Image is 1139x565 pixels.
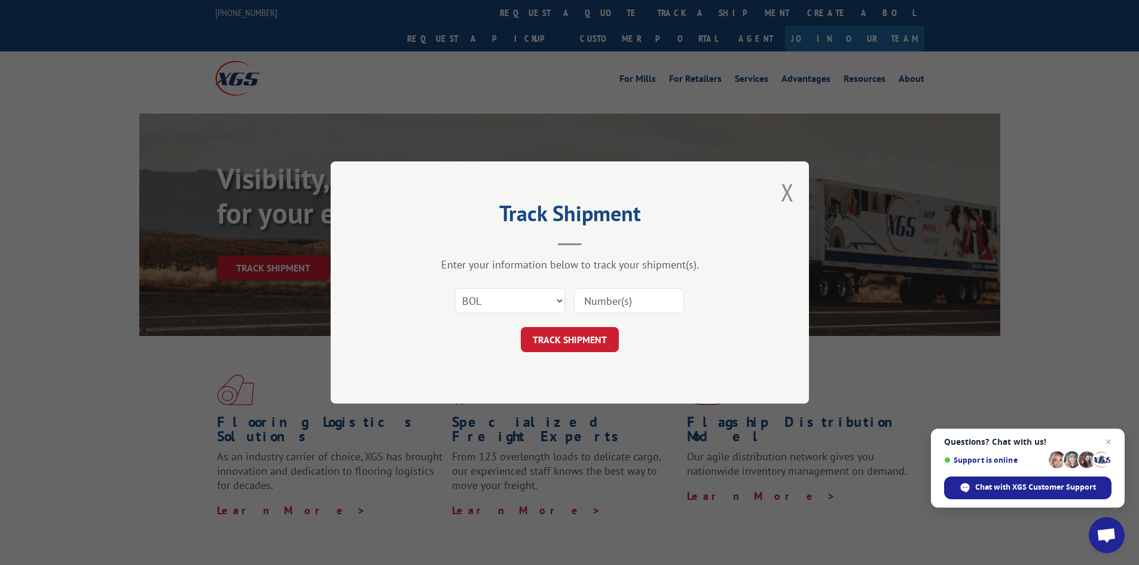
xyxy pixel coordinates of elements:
[781,176,794,208] button: Close modal
[521,327,619,352] button: TRACK SHIPMENT
[975,482,1096,493] span: Chat with XGS Customer Support
[1089,517,1125,553] div: Open chat
[390,258,749,271] div: Enter your information below to track your shipment(s).
[390,205,749,228] h2: Track Shipment
[574,288,684,313] input: Number(s)
[944,477,1111,499] div: Chat with XGS Customer Support
[944,456,1045,465] span: Support is online
[944,437,1111,447] span: Questions? Chat with us!
[1101,435,1116,449] span: Close chat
